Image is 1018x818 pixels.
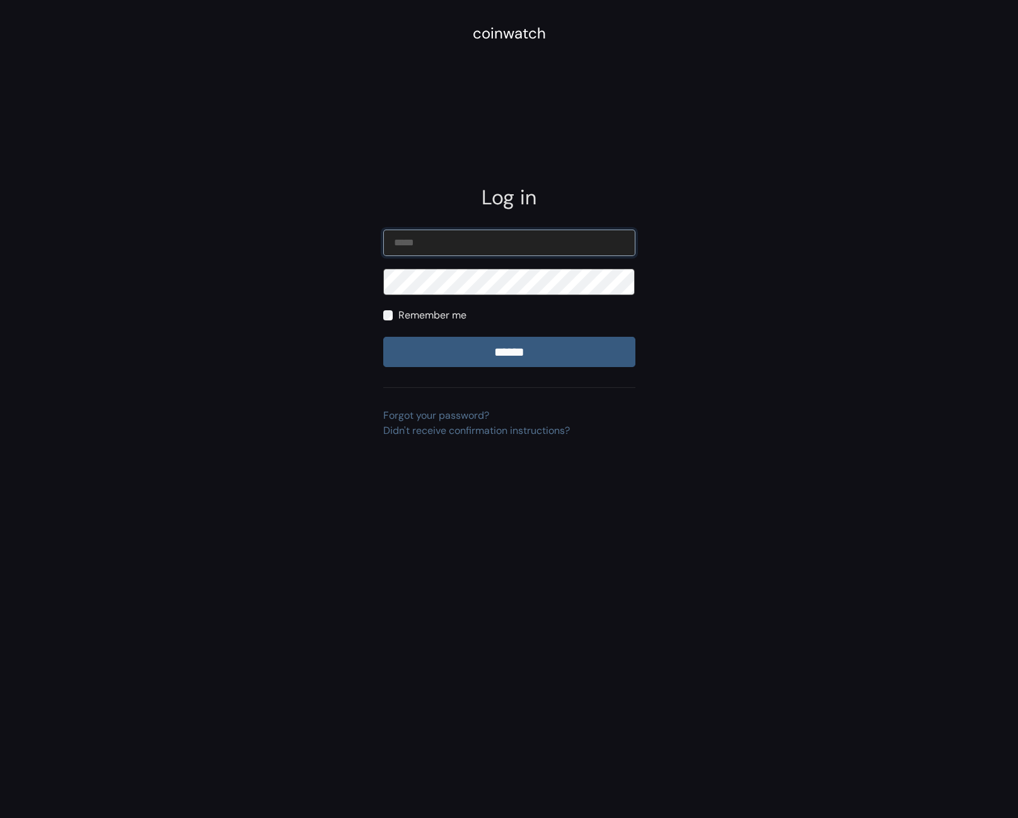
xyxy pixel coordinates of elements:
a: Forgot your password? [383,409,489,422]
div: coinwatch [473,22,546,45]
a: Didn't receive confirmation instructions? [383,424,570,437]
h2: Log in [383,185,635,209]
a: coinwatch [473,28,546,42]
label: Remember me [398,308,466,323]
